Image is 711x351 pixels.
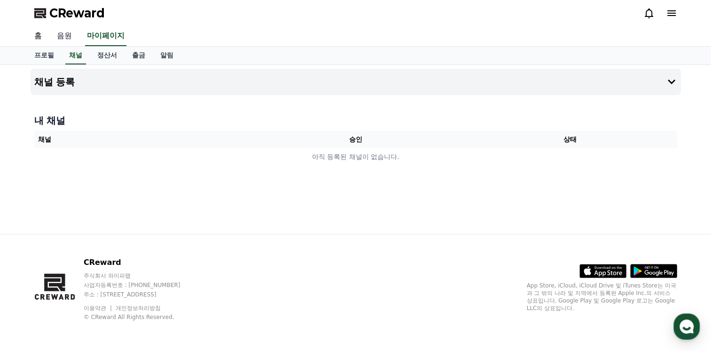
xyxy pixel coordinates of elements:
[116,305,161,311] a: 개인정보처리방침
[34,148,677,166] td: 아직 등록된 채널이 없습니다.
[34,77,75,87] h4: 채널 등록
[125,47,153,64] a: 출금
[27,26,49,46] a: 홈
[49,6,105,21] span: CReward
[62,273,121,296] a: 대화
[462,131,677,148] th: 상태
[34,131,249,148] th: 채널
[85,26,126,46] a: 마이페이지
[248,131,462,148] th: 승인
[84,313,198,321] p: © CReward All Rights Reserved.
[527,282,677,312] p: App Store, iCloud, iCloud Drive 및 iTunes Store는 미국과 그 밖의 나라 및 지역에서 등록된 Apple Inc.의 서비스 상표입니다. Goo...
[84,281,198,289] p: 사업자등록번호 : [PHONE_NUMBER]
[84,272,198,279] p: 주식회사 와이피랩
[145,287,156,295] span: 설정
[121,273,180,296] a: 설정
[27,47,62,64] a: 프로필
[34,114,677,127] h4: 내 채널
[84,305,113,311] a: 이용약관
[84,291,198,298] p: 주소 : [STREET_ADDRESS]
[86,287,97,295] span: 대화
[153,47,181,64] a: 알림
[34,6,105,21] a: CReward
[30,287,35,295] span: 홈
[84,257,198,268] p: CReward
[3,273,62,296] a: 홈
[49,26,79,46] a: 음원
[90,47,125,64] a: 정산서
[31,69,681,95] button: 채널 등록
[65,47,86,64] a: 채널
